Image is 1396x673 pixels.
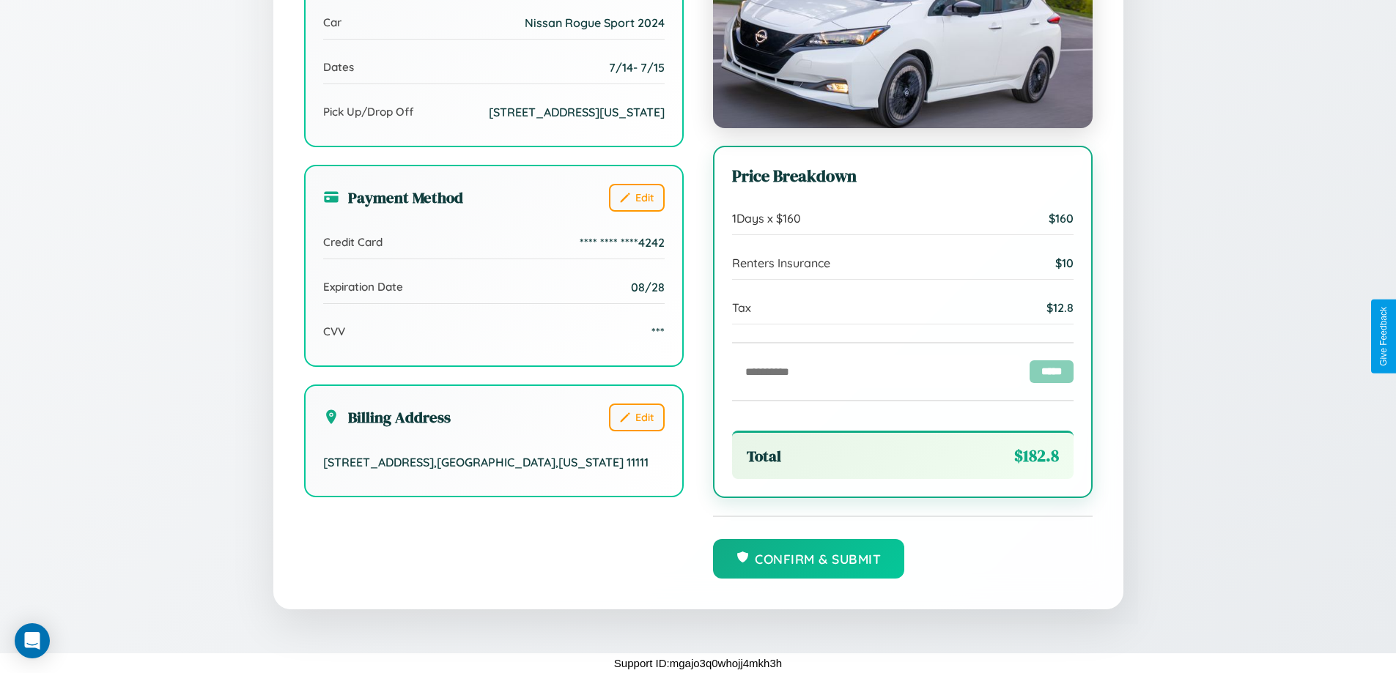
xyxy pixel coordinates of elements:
[323,455,649,469] span: [STREET_ADDRESS] , [GEOGRAPHIC_DATA] , [US_STATE] 11111
[732,300,751,315] span: Tax
[1046,300,1074,315] span: $ 12.8
[609,184,665,212] button: Edit
[323,280,403,294] span: Expiration Date
[15,623,50,658] div: Open Intercom Messenger
[614,653,782,673] p: Support ID: mgajo3q0whojj4mkh3h
[732,165,1074,187] h3: Price Breakdown
[1055,256,1074,270] span: $ 10
[732,211,801,226] span: 1 Days x $ 160
[609,404,665,431] button: Edit
[1014,445,1059,467] span: $ 182.8
[489,105,665,119] span: [STREET_ADDRESS][US_STATE]
[323,187,463,208] h3: Payment Method
[323,235,383,249] span: Credit Card
[323,324,345,338] span: CVV
[713,539,905,579] button: Confirm & Submit
[631,280,665,294] span: 08/28
[747,445,781,466] span: Total
[732,256,830,270] span: Renters Insurance
[323,15,341,29] span: Car
[1049,211,1074,226] span: $ 160
[323,105,414,119] span: Pick Up/Drop Off
[609,60,665,75] span: 7 / 14 - 7 / 15
[323,60,354,74] span: Dates
[1378,307,1389,366] div: Give Feedback
[525,15,665,30] span: Nissan Rogue Sport 2024
[323,406,451,428] h3: Billing Address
